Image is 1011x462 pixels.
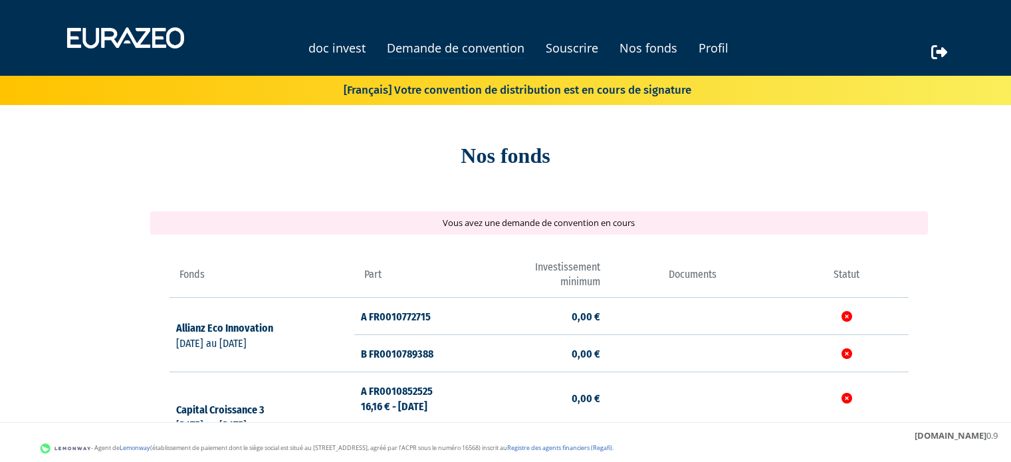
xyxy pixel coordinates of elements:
div: 0.9 [915,429,998,442]
div: - Agent de (établissement de paiement dont le siège social est situé au [STREET_ADDRESS], agréé p... [13,442,998,455]
strong: [DOMAIN_NAME] [915,429,986,441]
div: Vous avez une demande de convention en cours [150,211,928,235]
a: Demande de convention [387,39,524,59]
td: A FR0010772715 [354,298,477,335]
a: doc invest [308,39,366,57]
a: Registre des agents financiers (Regafi) [507,443,612,452]
td: 0,00 € [477,298,600,335]
a: Capital Croissance 3 [176,404,277,416]
img: 1731417592-eurazeo_logo_blanc.png [57,18,194,58]
th: Statut [785,260,908,298]
a: Nos fonds [619,39,677,57]
td: 0,00 € [477,335,600,372]
td: 0,00 € [477,372,600,424]
th: Fonds [169,260,354,298]
th: Investissement minimum [477,260,600,298]
span: [DATE] au [DATE] [176,419,247,431]
img: logo-lemonway.png [40,442,91,455]
th: Part [354,260,477,298]
span: [DATE] au [DATE] [176,337,247,350]
a: Souscrire [546,39,598,57]
div: Nos fonds [127,141,885,172]
td: B FR0010789388 [354,335,477,372]
a: Profil [699,39,729,57]
th: Documents [600,260,785,298]
td: A FR0010852525 16,16 € - [DATE] [354,372,477,424]
p: [Français] Votre convention de distribution est en cours de signature [305,79,691,98]
a: Allianz Eco Innovation [176,322,285,334]
a: Lemonway [120,443,150,452]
